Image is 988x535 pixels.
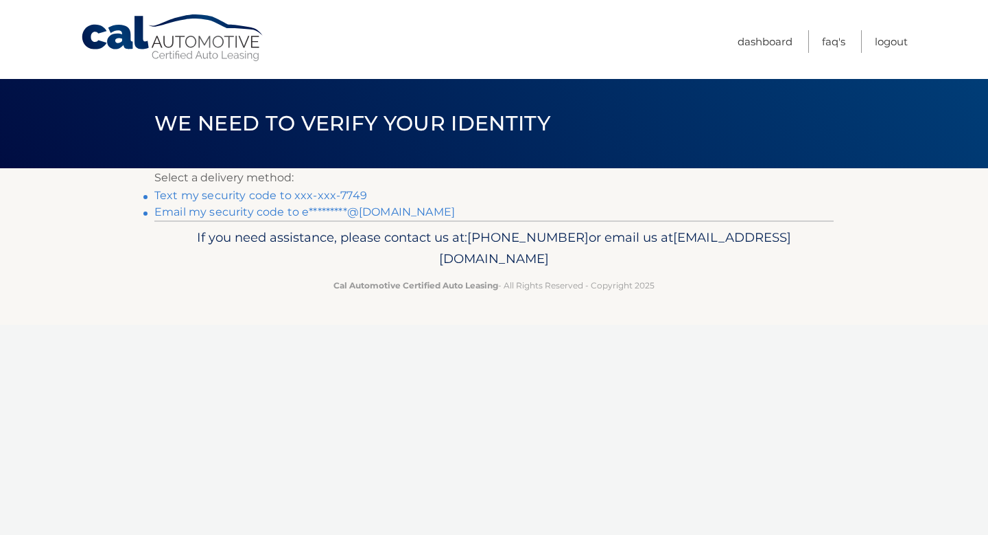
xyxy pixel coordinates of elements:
a: Logout [875,30,908,53]
a: Cal Automotive [80,14,266,62]
span: We need to verify your identity [154,111,550,136]
p: - All Rights Reserved - Copyright 2025 [163,278,825,293]
a: Email my security code to e*********@[DOMAIN_NAME] [154,205,455,218]
span: [PHONE_NUMBER] [467,229,589,245]
a: Text my security code to xxx-xxx-7749 [154,189,367,202]
p: If you need assistance, please contact us at: or email us at [163,227,825,271]
a: FAQ's [822,30,845,53]
p: Select a delivery method: [154,168,834,187]
a: Dashboard [738,30,792,53]
strong: Cal Automotive Certified Auto Leasing [333,280,498,291]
